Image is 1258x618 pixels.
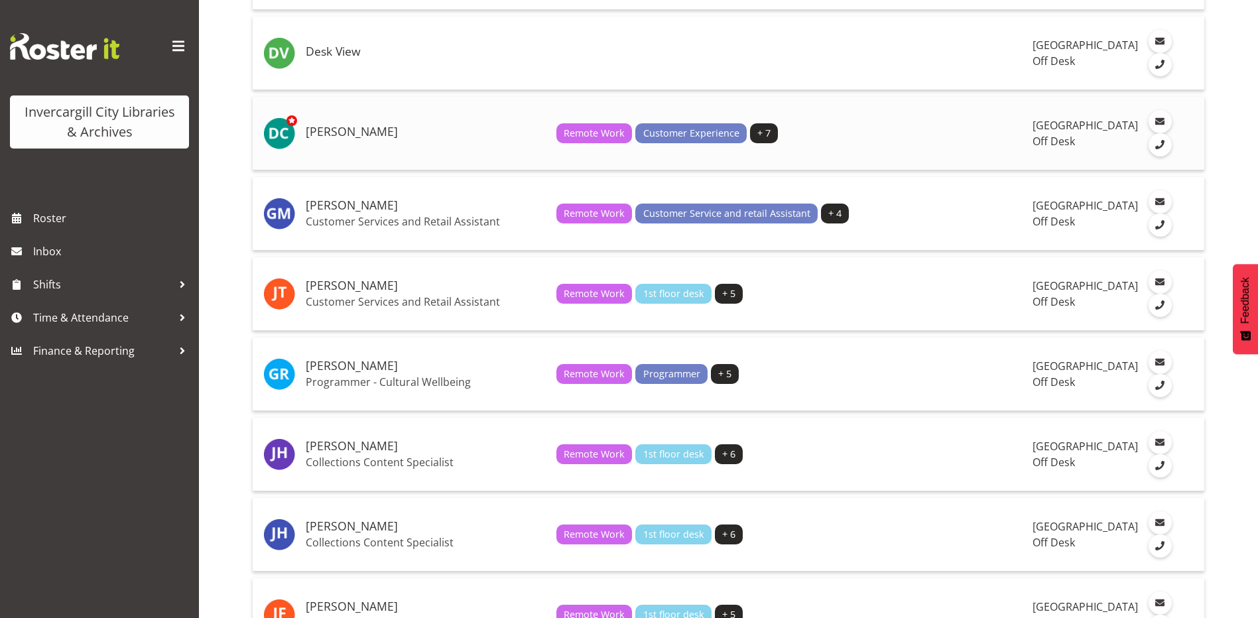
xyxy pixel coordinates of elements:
span: 1st floor desk [643,286,704,301]
span: Off Desk [1033,54,1075,68]
img: jillian-hunter11667.jpg [263,519,295,550]
a: Email Employee [1149,30,1172,53]
span: Remote Work [564,447,625,462]
h5: [PERSON_NAME] [306,279,546,292]
h5: [PERSON_NAME] [306,520,546,533]
span: Remote Work [564,206,625,221]
span: [GEOGRAPHIC_DATA] [1033,278,1138,293]
h5: [PERSON_NAME] [306,600,546,613]
span: 1st floor desk [643,447,704,462]
h5: Desk View [306,45,546,58]
span: Programmer [643,367,700,381]
p: Customer Services and Retail Assistant [306,215,546,228]
span: + 4 [828,206,842,221]
img: gabriel-mckay-smith11662.jpg [263,198,295,229]
span: + 5 [718,367,731,381]
img: grace-roscoe-squires11664.jpg [263,358,295,390]
a: Email Employee [1149,271,1172,294]
span: Off Desk [1033,455,1075,469]
span: Feedback [1239,277,1251,324]
span: Off Desk [1033,375,1075,389]
img: jonathan-tomlinson11663.jpg [263,278,295,310]
a: Email Employee [1149,190,1172,214]
button: Feedback - Show survey [1233,264,1258,354]
a: Email Employee [1149,431,1172,454]
span: Remote Work [564,527,625,542]
a: Email Employee [1149,591,1172,615]
p: Programmer - Cultural Wellbeing [306,375,546,389]
a: Call Employee [1149,374,1172,397]
img: jill-harpur11666.jpg [263,438,295,470]
span: Remote Work [564,286,625,301]
span: Off Desk [1033,294,1075,309]
img: Rosterit website logo [10,33,119,60]
div: Invercargill City Libraries & Archives [23,102,176,142]
span: Remote Work [564,126,625,141]
a: Email Employee [1149,351,1172,374]
span: Customer Experience [643,126,739,141]
a: Call Employee [1149,133,1172,156]
a: Email Employee [1149,511,1172,534]
h5: [PERSON_NAME] [306,125,546,139]
span: Inbox [33,241,192,261]
h5: [PERSON_NAME] [306,440,546,453]
span: Finance & Reporting [33,341,172,361]
span: Shifts [33,275,172,294]
img: donald-cunningham11616.jpg [263,117,295,149]
span: Off Desk [1033,214,1075,229]
a: Call Employee [1149,534,1172,558]
span: + 7 [757,126,771,141]
h5: [PERSON_NAME] [306,359,546,373]
a: Call Employee [1149,454,1172,477]
span: + 5 [722,286,735,301]
span: [GEOGRAPHIC_DATA] [1033,198,1138,213]
p: Collections Content Specialist [306,536,546,549]
a: Call Employee [1149,53,1172,76]
h5: [PERSON_NAME] [306,199,546,212]
a: Email Employee [1149,110,1172,133]
span: Remote Work [564,367,625,381]
span: + 6 [722,447,735,462]
a: Call Employee [1149,294,1172,317]
span: [GEOGRAPHIC_DATA] [1033,519,1138,534]
span: [GEOGRAPHIC_DATA] [1033,118,1138,133]
span: + 6 [722,527,735,542]
span: [GEOGRAPHIC_DATA] [1033,439,1138,454]
p: Collections Content Specialist [306,456,546,469]
p: Customer Services and Retail Assistant [306,295,546,308]
span: [GEOGRAPHIC_DATA] [1033,359,1138,373]
span: Customer Service and retail Assistant [643,206,810,221]
span: [GEOGRAPHIC_DATA] [1033,38,1138,52]
span: Off Desk [1033,535,1075,550]
span: 1st floor desk [643,527,704,542]
img: desk-view11665.jpg [263,37,295,69]
a: Call Employee [1149,214,1172,237]
span: Time & Attendance [33,308,172,328]
span: Off Desk [1033,134,1075,149]
span: [GEOGRAPHIC_DATA] [1033,599,1138,614]
span: Roster [33,208,192,228]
